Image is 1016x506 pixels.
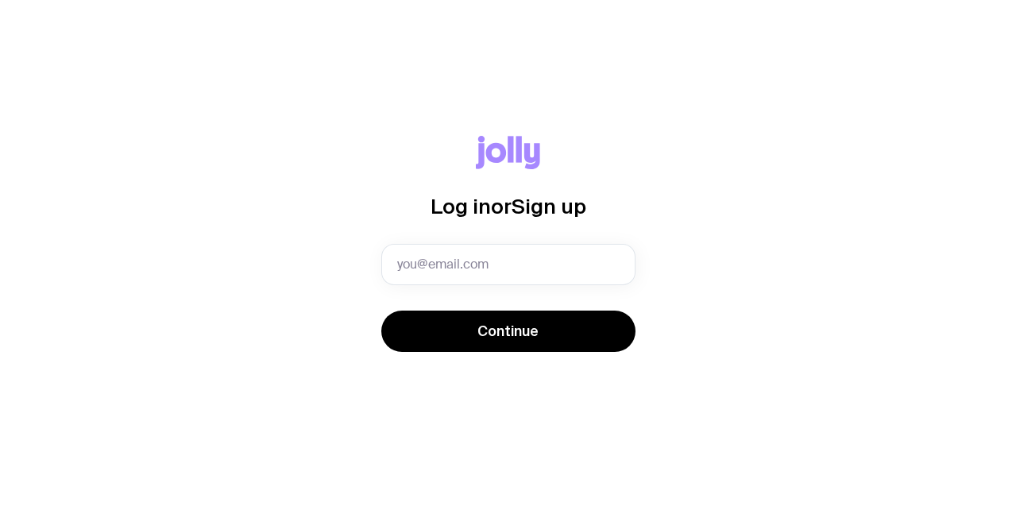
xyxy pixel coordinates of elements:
span: Log in [431,195,491,218]
span: Sign up [512,195,586,218]
input: you@email.com [381,244,635,285]
span: or [491,195,512,218]
button: Continue [381,311,635,352]
span: Continue [477,322,539,341]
